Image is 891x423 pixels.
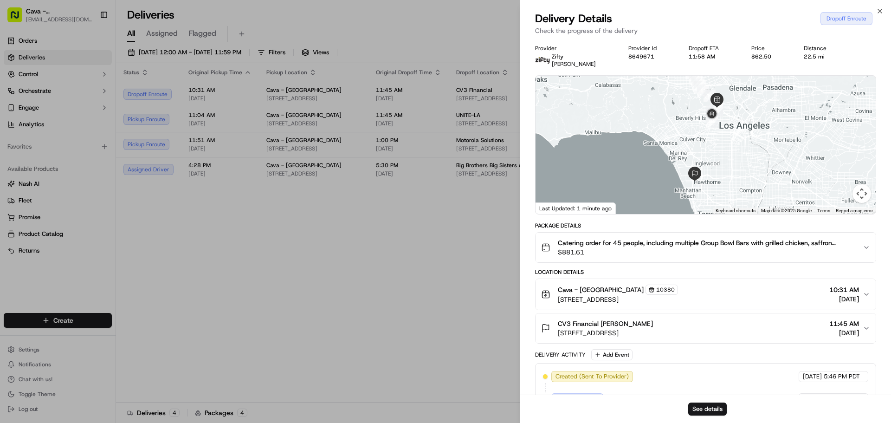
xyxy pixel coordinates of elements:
div: Past conversations [9,121,62,128]
div: 11:58 AM [689,53,736,60]
a: Terms (opens in new tab) [817,208,830,213]
img: 1736555255976-a54dd68f-1ca7-489b-9aae-adbdc363a1c4 [9,89,26,105]
img: Google [538,202,568,214]
p: Check the progress of the delivery [535,26,876,35]
span: 10:31 AM [829,285,859,294]
img: Nash [9,9,28,28]
div: Price [751,45,789,52]
button: Add Event [591,349,633,360]
img: zifty-logo-trans-sq.png [535,53,550,68]
div: 34 [706,116,718,128]
span: CV3 Financial [PERSON_NAME] [558,319,653,328]
button: Map camera controls [852,184,871,203]
span: 11:45 AM [829,319,859,328]
button: See details [688,403,727,416]
div: We're available if you need us! [42,98,128,105]
button: Keyboard shortcuts [716,208,755,214]
a: 💻API Documentation [75,179,153,195]
div: 32 [706,105,718,117]
a: Report a map error [836,208,873,213]
div: 22.5 mi [804,53,844,60]
span: Cava - [GEOGRAPHIC_DATA] [558,285,644,294]
div: Delivery Activity [535,351,586,358]
span: Pylon [92,205,112,212]
div: Package Details [535,222,876,229]
button: Start new chat [158,91,169,103]
button: See all [144,119,169,130]
div: Dropoff ETA [689,45,736,52]
div: Distance [804,45,844,52]
div: Start new chat [42,89,152,98]
span: [STREET_ADDRESS] [558,328,653,338]
span: 10380 [656,286,675,293]
span: Map data ©2025 Google [761,208,812,213]
span: • [101,144,104,151]
div: 8 [691,74,703,86]
div: Provider [535,45,613,52]
span: 5:46 PM PDT [824,372,860,381]
div: 10 [694,81,706,93]
button: 8649671 [628,53,654,60]
button: Cava - [GEOGRAPHIC_DATA]10380[STREET_ADDRESS]10:31 AM[DATE] [536,279,876,310]
img: 8571987876998_91fb9ceb93ad5c398215_72.jpg [19,89,36,105]
a: 📗Knowledge Base [6,179,75,195]
span: [STREET_ADDRESS] [558,295,678,304]
div: 11 [697,85,709,97]
div: Provider Id [628,45,674,52]
a: Powered byPylon [65,205,112,212]
button: CV3 Financial [PERSON_NAME][STREET_ADDRESS]11:45 AM[DATE] [536,313,876,343]
span: API Documentation [88,182,149,192]
img: Wisdom Oko [9,135,24,153]
span: [DATE] [829,328,859,338]
div: 31 [711,105,723,117]
span: [DATE] [106,144,125,151]
div: Last Updated: 1 minute ago [536,202,616,214]
div: 📗 [9,183,17,191]
div: 💻 [78,183,86,191]
span: Delivery Details [535,11,612,26]
div: 12 [704,90,716,102]
button: Catering order for 45 people, including multiple Group Bowl Bars with grilled chicken, saffron ba... [536,233,876,262]
p: Welcome 👋 [9,37,169,52]
span: Knowledge Base [19,182,71,192]
span: Wisdom [PERSON_NAME] [29,144,99,151]
p: Zifty [552,53,596,60]
span: [PERSON_NAME] [552,60,596,68]
img: 1736555255976-a54dd68f-1ca7-489b-9aae-adbdc363a1c4 [19,144,26,152]
span: [DATE] [829,294,859,304]
div: 7 [689,71,701,83]
span: Created (Sent To Provider) [555,372,629,381]
span: $881.61 [558,247,855,257]
div: $62.50 [751,53,789,60]
input: Got a question? Start typing here... [24,60,167,70]
span: Catering order for 45 people, including multiple Group Bowl Bars with grilled chicken, saffron ba... [558,238,855,247]
span: [DATE] [803,372,822,381]
a: Open this area in Google Maps (opens a new window) [538,202,568,214]
div: Location Details [535,268,876,276]
div: 9 [692,78,704,91]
